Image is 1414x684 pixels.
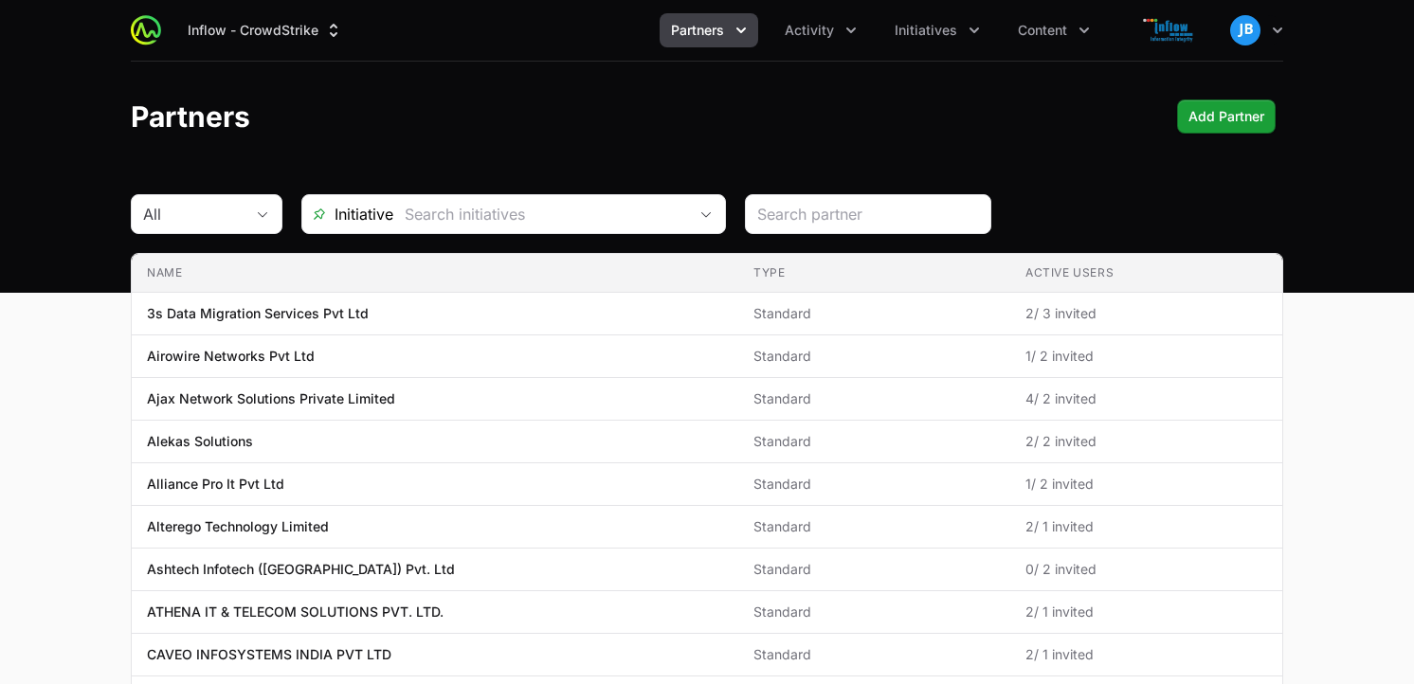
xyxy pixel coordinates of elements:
[1177,99,1276,134] button: Add Partner
[753,517,995,536] span: Standard
[1025,603,1267,621] span: 2 / 1 invited
[895,21,957,40] span: Initiatives
[1025,304,1267,323] span: 2 / 3 invited
[1025,645,1267,664] span: 2 / 1 invited
[753,645,995,664] span: Standard
[176,13,354,47] div: Supplier switch menu
[757,203,979,225] input: Search partner
[773,13,868,47] div: Activity menu
[147,432,253,451] p: Alekas Solutions
[687,195,725,233] div: Open
[1124,11,1215,49] img: Inflow
[1025,432,1267,451] span: 2 / 2 invited
[1025,560,1267,579] span: 0 / 2 invited
[302,203,393,225] span: Initiative
[753,389,995,408] span: Standard
[660,13,758,47] div: Partners menu
[785,21,834,40] span: Activity
[1006,13,1101,47] button: Content
[147,389,395,408] p: Ajax Network Solutions Private Limited
[753,347,995,366] span: Standard
[1006,13,1101,47] div: Content menu
[738,254,1010,293] th: Type
[161,13,1101,47] div: Main navigation
[1230,15,1260,45] img: Jimish Bhavsar
[753,603,995,621] span: Standard
[753,475,995,494] span: Standard
[773,13,868,47] button: Activity
[883,13,991,47] button: Initiatives
[1018,21,1067,40] span: Content
[753,560,995,579] span: Standard
[147,347,315,366] p: Airowire Networks Pvt Ltd
[176,13,354,47] button: Inflow - CrowdStrike
[147,645,391,664] p: CAVEO INFOSYSTEMS INDIA PVT LTD
[753,304,995,323] span: Standard
[1025,389,1267,408] span: 4 / 2 invited
[147,603,444,621] p: ATHENA IT & TELECOM SOLUTIONS PVT. LTD.
[147,475,284,494] p: Alliance Pro It Pvt Ltd
[147,517,329,536] p: Alterego Technology Limited
[132,195,281,233] button: All
[147,560,455,579] p: Ashtech Infotech ([GEOGRAPHIC_DATA]) Pvt. Ltd
[132,254,738,293] th: Name
[131,99,250,134] h1: Partners
[753,432,995,451] span: Standard
[147,304,369,323] p: 3s Data Migration Services Pvt Ltd
[1188,105,1264,128] span: Add Partner
[1025,347,1267,366] span: 1 / 2 invited
[1025,517,1267,536] span: 2 / 1 invited
[1177,99,1276,134] div: Primary actions
[671,21,724,40] span: Partners
[131,15,161,45] img: ActivitySource
[393,195,687,233] input: Search initiatives
[660,13,758,47] button: Partners
[1025,475,1267,494] span: 1 / 2 invited
[143,203,244,225] div: All
[883,13,991,47] div: Initiatives menu
[1010,254,1282,293] th: Active Users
